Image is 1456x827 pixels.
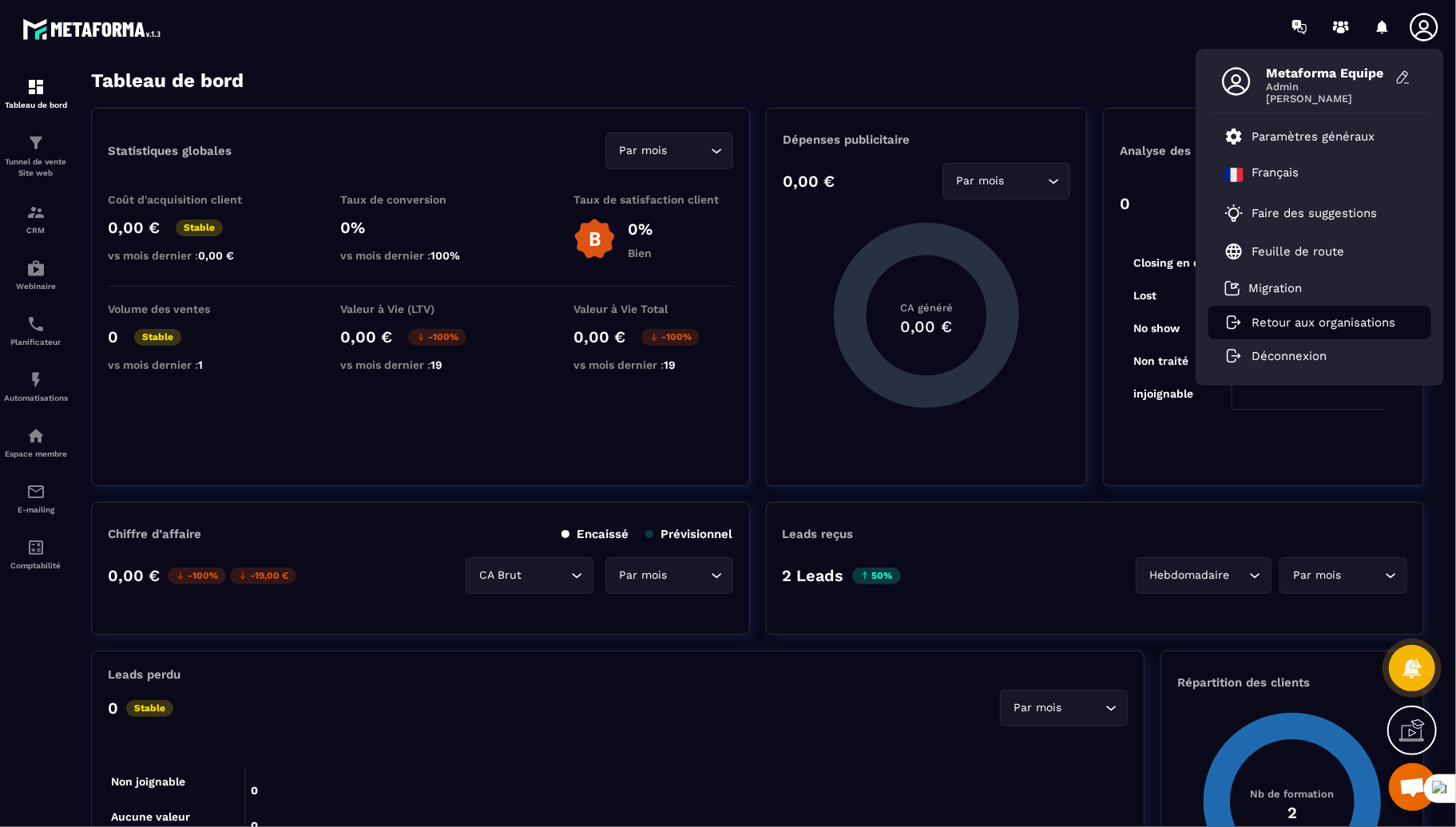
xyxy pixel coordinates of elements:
[1133,354,1188,367] tspan: Non traité
[573,193,733,206] p: Taux de satisfaction client
[573,358,733,371] p: vs mois dernier :
[4,526,68,582] a: accountantaccountantComptabilité
[408,329,466,346] p: -100%
[1008,172,1044,190] input: Search for option
[108,358,268,371] p: vs mois dernier :
[1224,315,1395,330] a: Retour aux organisations
[1266,81,1386,93] span: Admin
[628,220,653,239] p: 0%
[26,77,46,97] img: formation
[1290,567,1345,584] span: Par mois
[4,414,68,470] a: automationsautomationsEspace membre
[108,698,118,718] p: 0
[134,329,181,346] p: Stable
[1224,280,1302,296] a: Migration
[1177,675,1407,690] p: Répartition des clients
[1279,557,1407,594] div: Search for option
[561,527,629,541] p: Encaissé
[108,327,118,346] p: 0
[108,303,268,315] p: Volume des ventes
[168,568,226,584] p: -100%
[1133,289,1156,302] tspan: Lost
[4,358,68,414] a: automationsautomationsAutomatisations
[1133,387,1193,401] tspan: injoignable
[4,449,68,458] p: Espace membre
[111,775,185,789] tspan: Non joignable
[430,249,460,262] span: 100%
[783,133,1070,147] p: Dépenses publicitaire
[645,527,733,541] p: Prévisionnel
[1133,322,1180,334] tspan: No show
[1266,93,1386,105] span: [PERSON_NAME]
[340,358,500,371] p: vs mois dernier :
[108,193,268,206] p: Coût d'acquisition client
[1252,129,1375,144] p: Paramètres généraux
[1224,242,1344,261] a: Feuille de route
[4,470,68,526] a: emailemailE-mailing
[4,505,68,514] p: E-mailing
[1065,699,1101,717] input: Search for option
[526,567,567,584] input: Search for option
[26,482,46,501] img: email
[1248,281,1302,295] p: Migration
[1252,206,1377,220] p: Faire des suggestions
[1252,315,1395,330] p: Retour aux organisations
[671,142,707,160] input: Search for option
[852,568,901,584] p: 50%
[4,121,68,191] a: formationformationTunnel de vente Site web
[4,561,68,570] p: Comptabilité
[1120,144,1264,158] p: Analyse des Leads
[430,358,442,371] span: 19
[340,218,500,237] p: 0%
[26,315,46,334] img: scheduler
[198,358,203,371] span: 1
[340,249,500,262] p: vs mois dernier :
[1146,567,1233,584] span: Hebdomadaire
[671,567,707,584] input: Search for option
[340,303,500,315] p: Valeur à Vie (LTV)
[108,218,160,237] p: 0,00 €
[340,193,500,206] p: Taux de conversion
[4,101,68,109] p: Tableau de bord
[1224,127,1375,146] a: Paramètres généraux
[664,358,676,371] span: 19
[1120,194,1130,213] p: 0
[4,303,68,358] a: schedulerschedulerPlanificateur
[1233,567,1245,584] input: Search for option
[573,218,616,260] img: b-badge-o.b3b20ee6.svg
[1266,65,1386,81] span: Metaforma Equipe
[340,327,392,346] p: 0,00 €
[108,527,201,541] p: Chiffre d’affaire
[4,156,68,179] p: Tunnel de vente Site web
[108,144,232,158] p: Statistiques globales
[26,133,46,152] img: formation
[22,14,166,44] img: logo
[605,557,733,594] div: Search for option
[1252,244,1344,259] p: Feuille de route
[4,226,68,235] p: CRM
[176,220,223,236] p: Stable
[783,527,854,541] p: Leads reçus
[466,557,593,594] div: Search for option
[783,172,835,191] p: 0,00 €
[26,538,46,557] img: accountant
[1010,699,1065,717] span: Par mois
[126,700,173,717] p: Stable
[4,394,68,402] p: Automatisations
[26,370,46,390] img: automations
[1389,763,1437,811] div: Mở cuộc trò chuyện
[108,249,268,262] p: vs mois dernier :
[4,282,68,291] p: Webinaire
[616,142,671,160] span: Par mois
[1000,690,1128,726] div: Search for option
[942,163,1070,200] div: Search for option
[4,338,68,346] p: Planificateur
[953,172,1008,190] span: Par mois
[605,133,733,169] div: Search for option
[1224,204,1395,223] a: Faire des suggestions
[108,566,160,585] p: 0,00 €
[573,327,625,346] p: 0,00 €
[783,566,844,585] p: 2 Leads
[230,568,296,584] p: -19,00 €
[111,810,190,823] tspan: Aucune valeur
